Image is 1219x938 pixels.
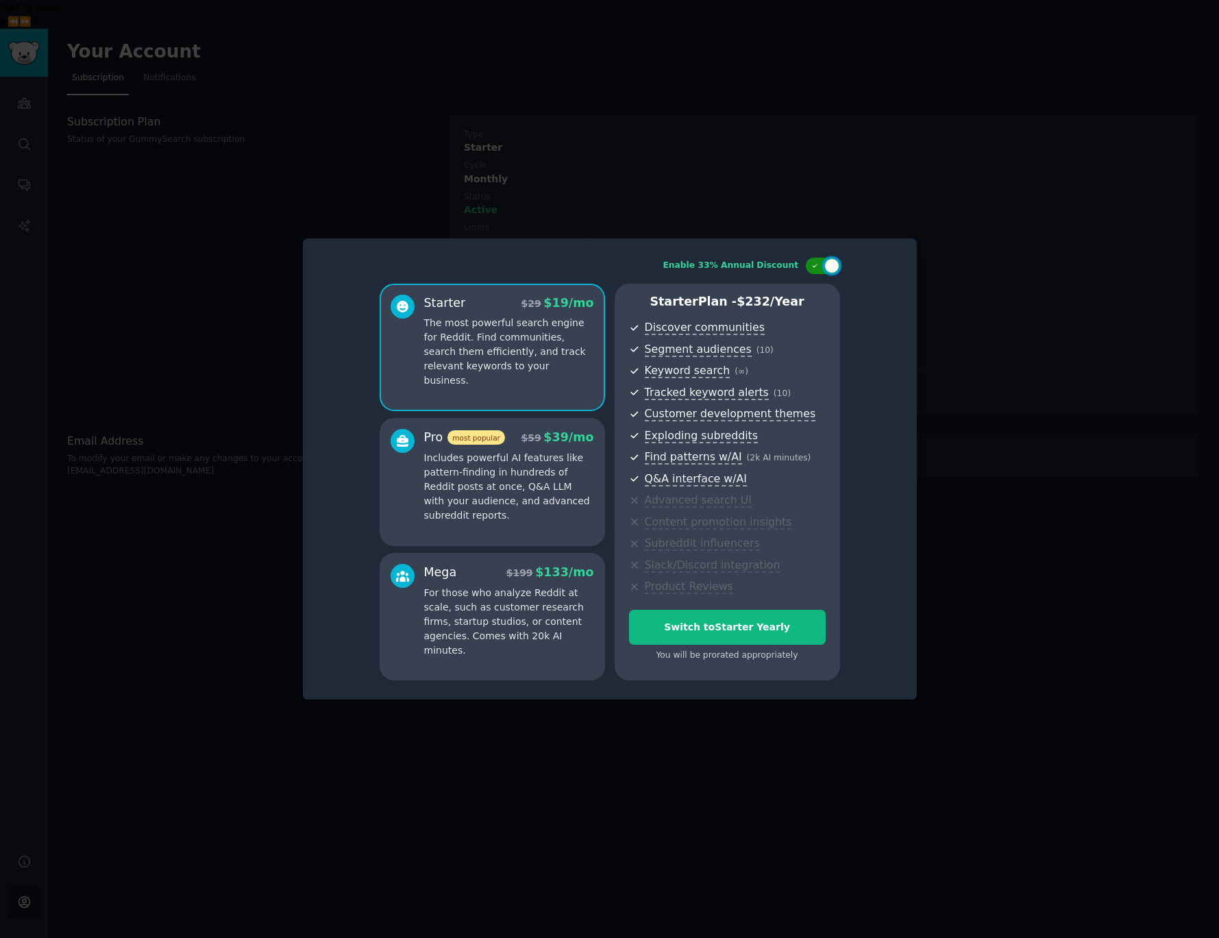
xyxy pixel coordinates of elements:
div: Mega [424,564,457,581]
button: Switch toStarter Yearly [629,610,826,645]
div: You will be prorated appropriately [629,650,826,662]
span: Advanced search UI [645,493,752,508]
span: Content promotion insights [645,515,792,530]
span: Segment audiences [645,343,752,357]
span: Customer development themes [645,407,816,421]
span: Keyword search [645,364,730,378]
span: ( 2k AI minutes ) [747,453,811,462]
span: most popular [447,430,505,445]
div: Enable 33% Annual Discount [663,260,799,272]
span: Discover communities [645,321,765,335]
p: The most powerful search engine for Reddit. Find communities, search them efficiently, and track ... [424,316,594,388]
span: $ 29 [521,298,541,309]
span: Find patterns w/AI [645,450,742,465]
span: $ 232 /year [737,295,804,308]
span: $ 59 [521,432,541,443]
span: Q&A interface w/AI [645,472,747,486]
span: ( 10 ) [774,388,791,398]
div: Starter [424,295,466,312]
p: Includes powerful AI features like pattern-finding in hundreds of Reddit posts at once, Q&A LLM w... [424,451,594,523]
span: ( 10 ) [756,345,774,355]
span: ( ∞ ) [735,367,748,376]
p: For those who analyze Reddit at scale, such as customer research firms, startup studios, or conte... [424,586,594,658]
span: Exploding subreddits [645,429,758,443]
span: Tracked keyword alerts [645,386,769,400]
p: Starter Plan - [629,293,826,310]
div: Pro [424,429,505,446]
span: $ 39 /mo [543,430,593,444]
span: Subreddit influencers [645,536,760,551]
div: Switch to Starter Yearly [630,620,825,634]
span: $ 19 /mo [543,296,593,310]
span: Product Reviews [645,580,733,594]
span: $ 199 [506,567,533,578]
span: Slack/Discord integration [645,558,780,573]
span: $ 133 /mo [535,565,593,579]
